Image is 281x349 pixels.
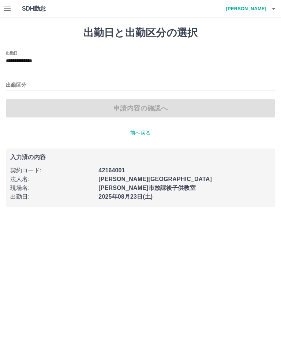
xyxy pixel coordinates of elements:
b: 42164001 [98,167,125,173]
p: 入力済の内容 [10,154,271,160]
p: 現場名 : [10,184,94,192]
label: 出勤日 [6,50,18,56]
b: [PERSON_NAME]市放課後子供教室 [98,185,195,191]
p: 前へ戻る [6,129,275,137]
b: 2025年08月23日(土) [98,194,153,200]
h1: 出勤日と出勤区分の選択 [6,27,275,39]
b: [PERSON_NAME][GEOGRAPHIC_DATA] [98,176,212,182]
p: 契約コード : [10,166,94,175]
p: 法人名 : [10,175,94,184]
p: 出勤日 : [10,192,94,201]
